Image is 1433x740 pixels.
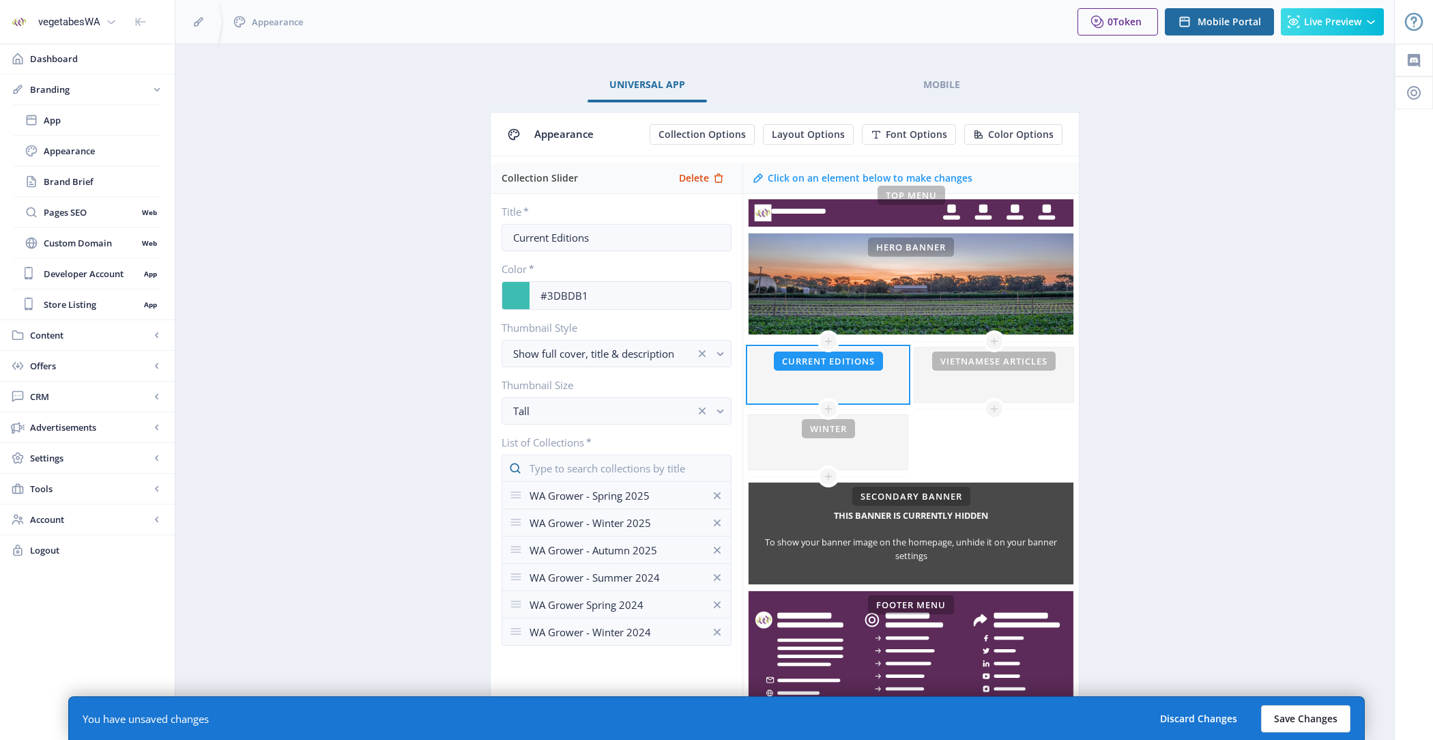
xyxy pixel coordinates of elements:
[44,236,137,250] span: Custom Domain
[530,483,704,509] div: WA Grower - Spring 2025
[679,173,709,184] span: Delete
[534,127,594,141] span: Appearance
[30,513,150,526] span: Account
[14,289,161,319] a: Store ListingApp
[30,451,150,465] span: Settings
[502,163,669,193] div: Collection Slider
[14,197,161,227] a: Pages SEOWeb
[964,124,1062,145] button: Color Options
[252,15,303,29] span: Appearance
[30,83,150,96] span: Branding
[862,124,956,145] button: Font Options
[502,397,732,425] button: Tallclear
[44,113,161,127] span: App
[1165,8,1274,35] button: Mobile Portal
[44,175,161,188] span: Brand Brief
[14,105,161,135] a: App
[513,403,695,419] div: Tall
[658,129,746,140] span: Collection Options
[44,144,161,158] span: Appearance
[1147,705,1250,732] button: Discard Changes
[44,267,139,281] span: Developer Account
[513,345,695,362] div: Show full cover, title & description
[137,236,161,250] nb-badge: Web
[502,321,721,335] label: Thumbnail Style
[139,298,161,311] nb-badge: App
[530,619,704,645] div: WA Grower - Winter 2024
[14,228,161,258] a: Custom DomainWeb
[502,224,732,251] input: Your Title ...
[83,712,209,726] div: You have unsaved changes
[768,171,972,185] div: Click on an element below to make changes
[530,537,704,563] div: WA Grower - Autumn 2025
[502,262,721,276] label: Color
[502,205,721,218] label: Title
[30,328,150,342] span: Content
[502,436,721,449] label: List of Collections
[502,455,732,482] input: Type to search collections by title
[695,404,709,418] nb-icon: clear
[14,136,161,166] a: Appearance
[886,129,947,140] span: Font Options
[14,259,161,289] a: Developer AccountApp
[1077,8,1158,35] button: 0Token
[30,390,150,403] span: CRM
[988,129,1054,140] span: Color Options
[530,510,704,536] div: WA Grower - Winter 2025
[1261,705,1350,732] button: Save Changes
[502,340,732,367] button: Show full cover, title & descriptionclear
[530,283,731,309] input: #FFFFFF
[502,378,721,392] label: Thumbnail Size
[650,124,755,145] button: Collection Options
[1198,16,1261,27] span: Mobile Portal
[30,359,150,373] span: Offers
[772,129,845,140] span: Layout Options
[139,267,161,281] nb-badge: App
[137,205,161,219] nb-badge: Web
[923,79,960,90] span: Mobile
[14,167,161,197] a: Brand Brief
[901,68,982,101] a: Mobile
[44,298,139,311] span: Store Listing
[1281,8,1384,35] button: Live Preview
[30,421,150,434] span: Advertisements
[530,565,704,590] div: WA Grower - Summer 2024
[44,205,137,219] span: Pages SEO
[749,535,1073,563] div: To show your banner image on the homepage, unhide it on your banner settings
[588,68,707,101] a: Universal App
[30,543,164,557] span: Logout
[1113,15,1142,28] span: Token
[30,482,150,496] span: Tools
[669,167,734,189] button: Delete
[609,79,685,90] span: Universal App
[695,347,709,360] nb-icon: clear
[1304,16,1361,27] span: Live Preview
[763,124,854,145] button: Layout Options
[530,592,704,618] div: WA Grower Spring 2024
[30,52,164,66] span: Dashboard
[834,504,988,526] h5: This banner is currently hidden
[8,11,30,33] img: properties.app_icon.png
[38,7,100,37] div: vegetabesWA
